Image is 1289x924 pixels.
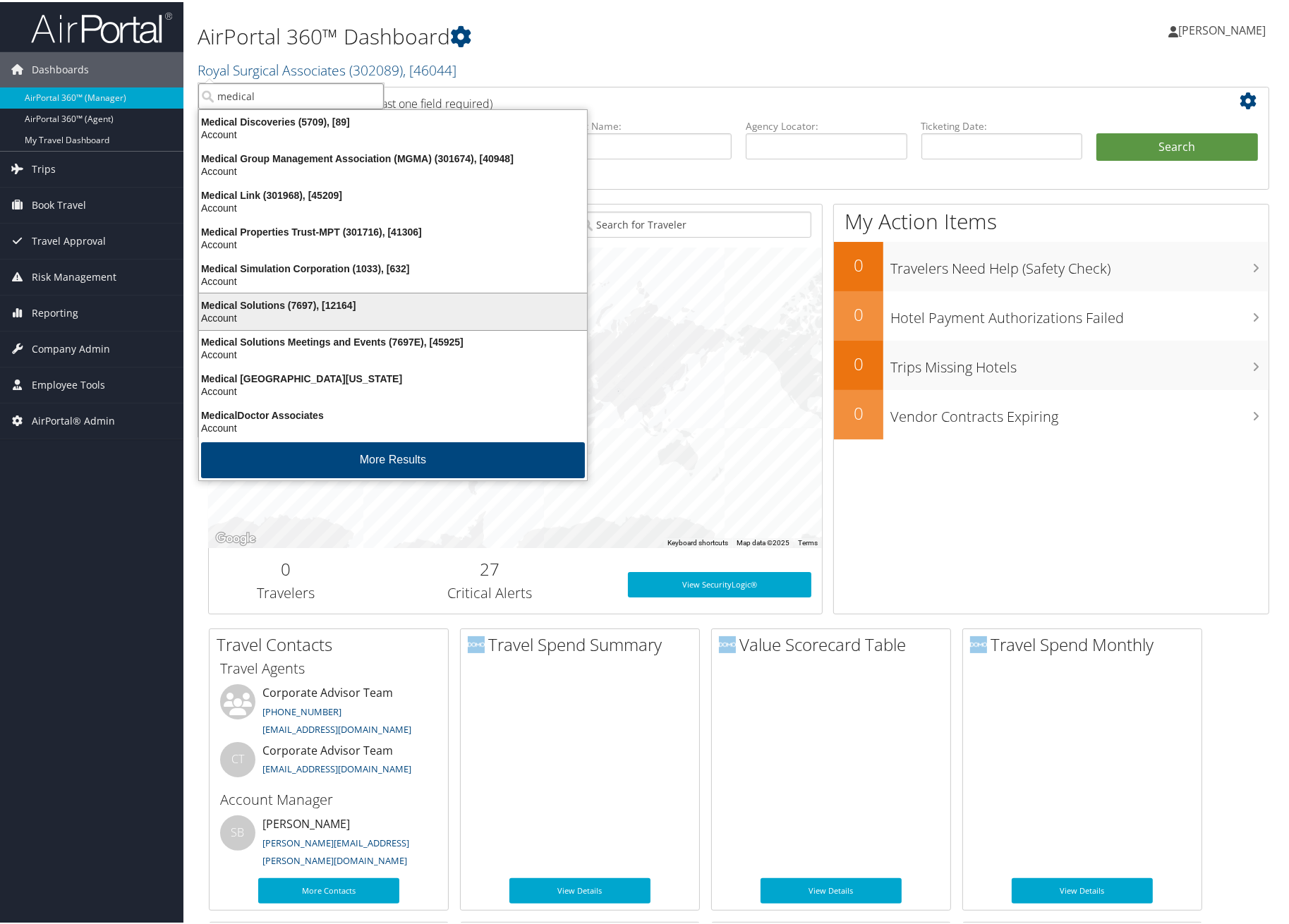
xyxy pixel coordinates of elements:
[213,682,444,740] li: Corporate Advisor Team
[258,876,399,901] a: More Contacts
[834,251,883,275] h2: 0
[190,224,595,236] div: Medical Properties Trust-MPT (301716), [41306]
[190,260,595,273] div: Medical Simulation Corporation (1033), [632]
[32,50,89,85] span: Dashboards
[262,834,409,865] a: [PERSON_NAME][EMAIL_ADDRESS][PERSON_NAME][DOMAIN_NAME]
[213,740,444,786] li: Corporate Advisor Team
[746,117,907,131] label: Agency Locator:
[262,703,341,716] a: [PHONE_NUMBER]
[190,310,595,322] div: Account
[719,634,736,651] img: domo-logo.png
[190,150,595,163] div: Medical Group Management Association (MGMA) (301674), [40948]
[32,221,106,257] span: Travel Approval
[190,420,595,432] div: Account
[468,634,485,651] img: domo-logo.png
[737,537,789,545] span: Map data ©2025
[1012,876,1153,901] a: View Details
[190,163,595,176] div: Account
[32,329,110,365] span: Company Admin
[921,117,1083,131] label: Ticketing Date:
[198,81,384,107] input: Search Accounts
[890,398,1269,425] h3: Vendor Contracts Expiring
[190,187,595,200] div: Medical Link (301968), [45209]
[198,59,456,78] a: Royal Surgical Associates
[970,634,987,651] img: domo-logo.png
[667,536,728,546] button: Keyboard shortcuts
[32,186,86,221] span: Book Travel
[190,273,595,286] div: Account
[373,581,607,601] h3: Critical Alerts
[190,370,595,383] div: Medical [GEOGRAPHIC_DATA][US_STATE]
[834,205,1269,234] h1: My Action Items
[32,257,116,293] span: Risk Management
[509,876,650,901] a: View Details
[190,334,595,346] div: Medical Solutions Meetings and Events (7697E), [45925]
[373,555,607,579] h2: 27
[468,631,699,655] h2: Travel Spend Summary
[212,528,259,546] a: Open this area in Google Maps (opens a new window)
[217,631,448,655] h2: Travel Contacts
[719,631,950,655] h2: Value Scorecard Table
[798,537,818,545] a: Terms (opens in new tab)
[32,401,115,437] span: AirPortal® Admin
[262,760,411,773] a: [EMAIL_ADDRESS][DOMAIN_NAME]
[834,339,1269,388] a: 0Trips Missing Hotels
[890,250,1269,276] h3: Travelers Need Help (Safety Check)
[349,59,403,78] span: ( 302089 )
[190,383,595,396] div: Account
[190,297,595,310] div: Medical Solutions (7697), [12164]
[403,59,456,78] span: , [ 46044 ]
[212,528,259,546] img: Google
[219,581,351,601] h3: Travelers
[970,631,1202,655] h2: Travel Spend Monthly
[358,94,492,109] span: (at least one field required)
[262,721,411,734] a: [EMAIL_ADDRESS][DOMAIN_NAME]
[761,876,902,901] a: View Details
[190,407,595,420] div: MedicalDoctor Associates
[219,555,351,579] h2: 0
[32,365,105,401] span: Employee Tools
[220,657,437,676] h3: Travel Agents
[570,117,732,131] label: Last Name:
[190,126,595,139] div: Account
[577,209,811,236] input: Search for Traveler
[198,20,919,49] h1: AirPortal 360™ Dashboard
[890,299,1269,326] h3: Hotel Payment Authorizations Failed
[834,350,883,374] h2: 0
[31,9,172,42] img: airportal-logo.png
[834,300,883,324] h2: 0
[32,293,78,329] span: Reporting
[834,240,1269,289] a: 0Travelers Need Help (Safety Check)
[213,813,444,871] li: [PERSON_NAME]
[220,788,437,808] h3: Account Manager
[190,200,595,212] div: Account
[32,150,56,185] span: Trips
[628,570,811,595] a: View SecurityLogic®
[890,348,1269,375] h3: Trips Missing Hotels
[834,289,1269,339] a: 0Hotel Payment Authorizations Failed
[190,114,595,126] div: Medical Discoveries (5709), [89]
[834,388,1269,437] a: 0Vendor Contracts Expiring
[190,346,595,359] div: Account
[220,740,255,775] div: CT
[190,236,595,249] div: Account
[1178,20,1266,36] span: [PERSON_NAME]
[1096,131,1258,159] button: Search
[201,440,585,476] button: More Results
[219,87,1170,111] h2: Airtinerary Lookup
[834,399,883,423] h2: 0
[220,813,255,849] div: SB
[1168,7,1280,49] a: [PERSON_NAME]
